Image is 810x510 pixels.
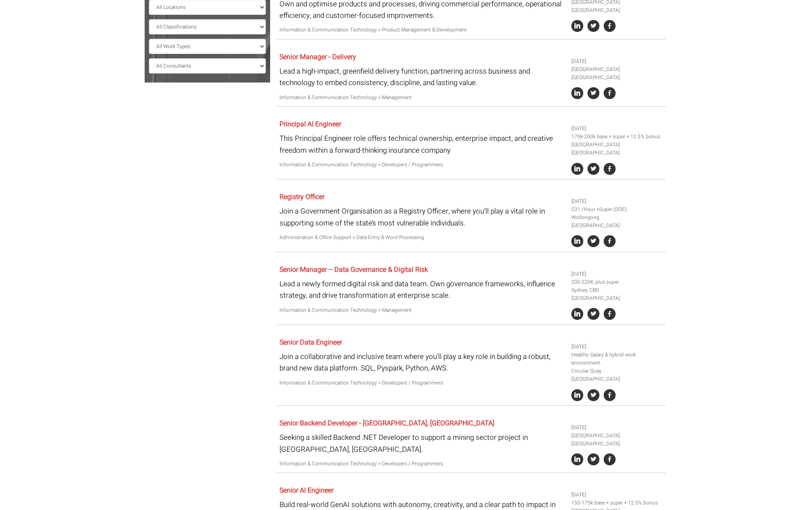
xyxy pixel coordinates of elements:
p: Join a Government Organisation as a Registry Officer, where you’ll play a vital role in supportin... [280,205,565,228]
li: Sydney CBD [GEOGRAPHIC_DATA] [571,286,662,302]
a: Senior Backend Developer - [GEOGRAPHIC_DATA], [GEOGRAPHIC_DATA] [280,418,494,428]
li: [DATE] [571,343,662,351]
li: [GEOGRAPHIC_DATA] [GEOGRAPHIC_DATA] [571,432,662,448]
li: 170k-200k base + super + 12.5% bonus [571,133,662,141]
p: Information & Communication Technology > Developers / Programmers [280,460,565,468]
a: Senior Manager - Delivery [280,52,356,62]
a: Registry Officer [280,192,325,202]
p: This Principal Engineer role offers technical ownership, enterprise impact, and creative freedom ... [280,133,565,156]
p: Join a collaborative and inclusive team where you'll play a key role in building a robust, brand ... [280,351,565,374]
p: Information & Communication Technology > Developers / Programmers [280,379,565,387]
p: Information & Communication Technology > Product Management & Development [280,26,565,34]
li: Wollongong [GEOGRAPHIC_DATA] [571,214,662,230]
li: [DATE] [571,270,662,278]
li: [GEOGRAPHIC_DATA] [GEOGRAPHIC_DATA] [571,141,662,157]
p: Information & Communication Technology > Developers / Programmers [280,161,565,169]
p: Lead a high-impact, greenfield delivery function, partnering across business and technology to em... [280,66,565,88]
p: Information & Communication Technology > Management [280,306,565,314]
li: $31 /Hour +Super (DOE) [571,205,662,214]
p: Lead a newly formed digital risk and data team. Own governance frameworks, influence strategy, an... [280,278,565,301]
p: Information & Communication Technology > Management [280,94,565,102]
a: Senior Data Engineer [280,337,342,348]
p: Administration & Office Support > Data Entry & Word Processing [280,234,565,242]
a: Senior AI Engineer [280,485,334,496]
li: [DATE] [571,57,662,66]
li: 200-220K plus super [571,278,662,286]
li: [DATE] [571,125,662,133]
a: Principal AI Engineer [280,119,341,129]
p: Seeking a skilled Backend .NET Developer to support a mining sector project in [GEOGRAPHIC_DATA],... [280,432,565,455]
li: [DATE] [571,491,662,499]
li: Circular Quay [GEOGRAPHIC_DATA] [571,367,662,383]
li: [DATE] [571,197,662,205]
li: [DATE] [571,424,662,432]
a: Senior Manager – Data Governance & Digital Risk [280,265,428,275]
li: Healthy Salary & hybrid work environment. [571,351,662,367]
li: 150-175k base + super + 12.5% bonus [571,499,662,507]
li: [GEOGRAPHIC_DATA] [GEOGRAPHIC_DATA] [571,66,662,82]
